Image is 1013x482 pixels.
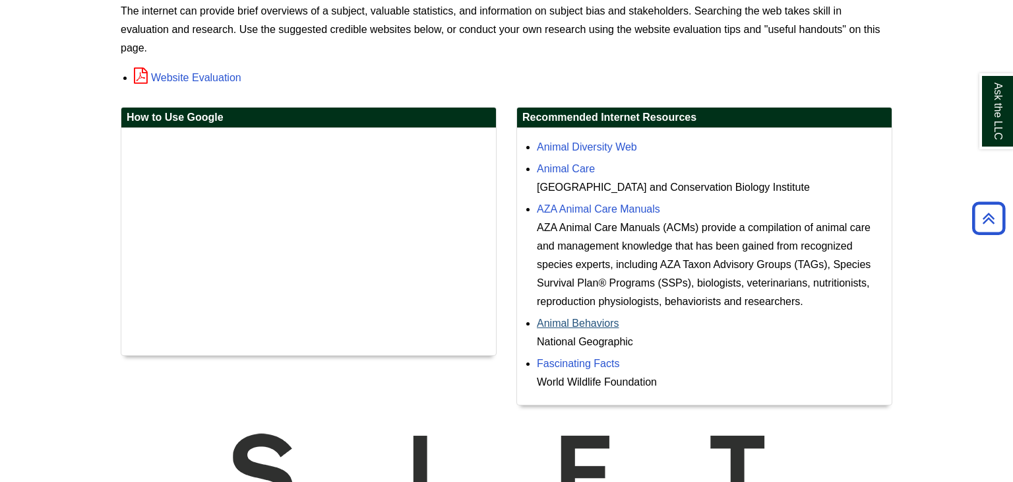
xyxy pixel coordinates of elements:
a: Animal Care [537,163,595,174]
a: Back to Top [967,209,1010,227]
div: National Geographic [537,333,885,351]
a: AZA Animal Care Manuals [537,203,660,215]
a: Fascinating Facts [537,358,619,369]
h2: How to Use Google [121,108,496,128]
h2: Recommended Internet Resources [517,108,892,128]
a: Website Evaluation [134,72,241,83]
div: [GEOGRAPHIC_DATA] and Conservation Biology Institute [537,178,885,197]
div: AZA Animal Care Manuals (ACMs) provide a compilation of animal care and management knowledge that... [537,219,885,311]
a: Animal Diversity Web [537,141,637,153]
a: Animal Behaviors [537,318,619,329]
p: The internet can provide brief overviews of a subject, valuable statistics, and information on su... [121,2,892,57]
div: World Wildlife Foundation [537,373,885,392]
